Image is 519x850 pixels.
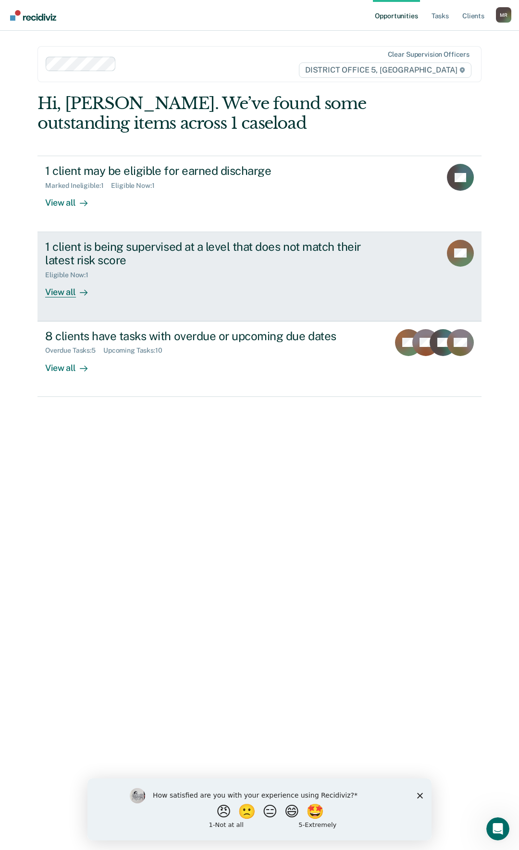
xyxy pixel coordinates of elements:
div: Hi, [PERSON_NAME]. We’ve found some outstanding items across 1 caseload [37,94,393,133]
a: 1 client is being supervised at a level that does not match their latest risk scoreEligible Now:1... [37,232,482,321]
div: Upcoming Tasks : 10 [103,346,170,355]
div: M R [496,7,511,23]
a: 1 client may be eligible for earned dischargeMarked Ineligible:1Eligible Now:1View all [37,156,482,232]
div: 8 clients have tasks with overdue or upcoming due dates [45,329,382,343]
div: Eligible Now : 1 [111,182,162,190]
div: Clear supervision officers [388,50,470,59]
span: DISTRICT OFFICE 5, [GEOGRAPHIC_DATA] [299,62,471,78]
iframe: Intercom live chat [486,817,509,840]
div: View all [45,190,99,209]
img: Recidiviz [10,10,56,21]
div: 1 client may be eligible for earned discharge [45,164,383,178]
div: Marked Ineligible : 1 [45,182,111,190]
button: Profile dropdown button [496,7,511,23]
div: View all [45,279,99,298]
iframe: Survey by Kim from Recidiviz [87,778,432,840]
div: 1 client is being supervised at a level that does not match their latest risk score [45,240,383,268]
a: 8 clients have tasks with overdue or upcoming due datesOverdue Tasks:5Upcoming Tasks:10View all [37,321,482,397]
div: Overdue Tasks : 5 [45,346,103,355]
div: Eligible Now : 1 [45,271,96,279]
div: View all [45,355,99,373]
